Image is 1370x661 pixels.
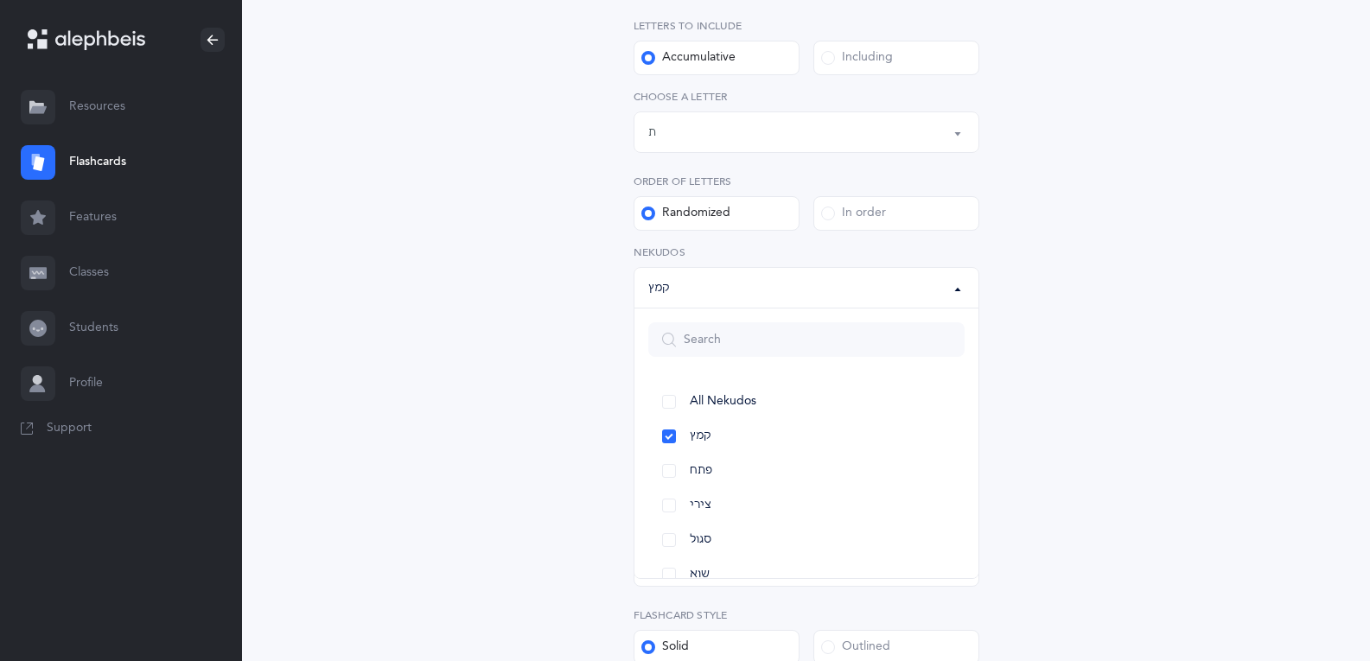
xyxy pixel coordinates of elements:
div: Randomized [641,205,730,222]
div: Including [821,49,893,67]
label: Flashcard Style [634,607,979,623]
label: Letters to include [634,18,979,34]
iframe: Drift Widget Chat Controller [1284,575,1349,640]
div: Outlined [821,639,890,656]
div: Solid [641,639,689,656]
div: Accumulative [641,49,736,67]
span: קמץ [690,429,711,444]
input: Search [648,322,965,357]
div: In order [821,205,886,222]
span: Support [47,420,92,437]
button: קמץ [634,267,979,308]
div: ת [648,124,656,142]
label: Nekudos [634,245,979,260]
button: ת [634,111,979,153]
span: פתח [690,463,712,479]
label: Choose a letter [634,89,979,105]
span: שוא [690,567,710,582]
span: סגול [690,532,711,548]
span: צירי [690,498,711,513]
span: All Nekudos [690,394,756,410]
div: קמץ [648,279,670,297]
label: Order of letters [634,174,979,189]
